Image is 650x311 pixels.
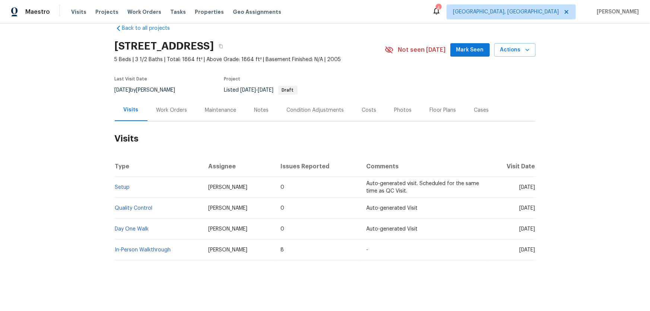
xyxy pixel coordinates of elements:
h2: Visits [115,121,536,156]
h2: [STREET_ADDRESS] [115,42,214,50]
span: Not seen [DATE] [398,46,446,54]
button: Copy Address [214,39,228,53]
div: by [PERSON_NAME] [115,86,184,95]
div: Notes [254,107,269,114]
span: [PERSON_NAME] [594,8,639,16]
a: Setup [115,185,130,190]
span: Properties [195,8,224,16]
th: Comments [360,156,486,177]
span: [DATE] [258,88,274,93]
span: 5 Beds | 3 1/2 Baths | Total: 1864 ft² | Above Grade: 1864 ft² | Basement Finished: N/A | 2005 [115,56,385,63]
span: [PERSON_NAME] [208,247,247,253]
span: [DATE] [520,226,535,232]
button: Mark Seen [450,43,490,57]
th: Type [115,156,203,177]
div: Floor Plans [430,107,456,114]
a: Back to all projects [115,25,186,32]
span: Maestro [25,8,50,16]
th: Issues Reported [275,156,360,177]
div: Work Orders [156,107,187,114]
span: Project [224,77,241,81]
div: Visits [124,106,139,114]
span: 0 [280,226,284,232]
span: 0 [280,185,284,190]
span: [PERSON_NAME] [208,185,247,190]
span: Projects [95,8,118,16]
span: [GEOGRAPHIC_DATA], [GEOGRAPHIC_DATA] [453,8,559,16]
th: Visit Date [486,156,535,177]
div: Costs [362,107,377,114]
button: Actions [494,43,536,57]
span: 8 [280,247,284,253]
div: Photos [394,107,412,114]
span: Auto-generated visit. Scheduled for the same time as QC Visit. [366,181,479,194]
span: [DATE] [520,247,535,253]
div: Condition Adjustments [287,107,344,114]
span: [DATE] [520,185,535,190]
span: - [366,247,368,253]
span: Listed [224,88,298,93]
span: [DATE] [241,88,256,93]
span: [PERSON_NAME] [208,226,247,232]
th: Assignee [202,156,275,177]
span: Auto-generated Visit [366,226,418,232]
span: Geo Assignments [233,8,281,16]
div: Maintenance [205,107,237,114]
span: Actions [500,45,530,55]
span: [PERSON_NAME] [208,206,247,211]
span: Tasks [170,9,186,15]
span: [DATE] [115,88,130,93]
span: Mark Seen [456,45,484,55]
span: Last Visit Date [115,77,148,81]
span: Draft [279,88,297,92]
div: Cases [474,107,489,114]
span: [DATE] [520,206,535,211]
a: Day One Walk [115,226,149,232]
a: Quality Control [115,206,153,211]
a: In-Person Walkthrough [115,247,171,253]
span: - [241,88,274,93]
span: Work Orders [127,8,161,16]
span: 0 [280,206,284,211]
div: 4 [436,4,441,12]
span: Auto-generated Visit [366,206,418,211]
span: Visits [71,8,86,16]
